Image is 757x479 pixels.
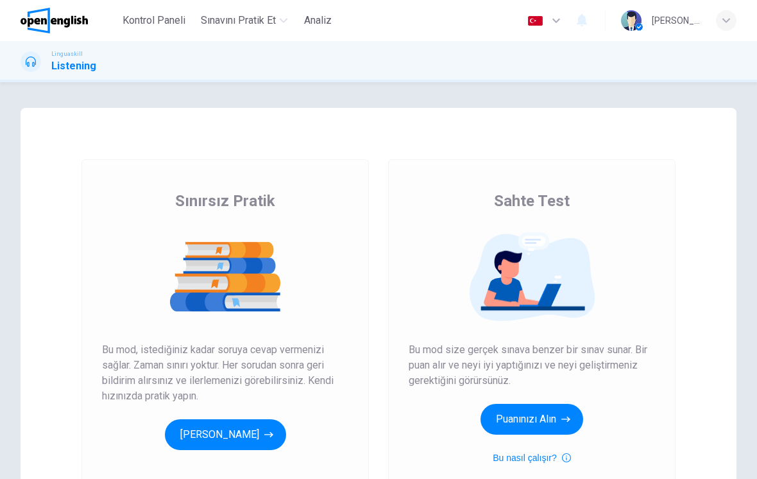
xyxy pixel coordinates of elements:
[51,58,96,74] h1: Listening
[621,10,642,31] img: Profile picture
[21,8,88,33] img: OpenEnglish logo
[652,13,701,28] div: [PERSON_NAME]
[493,450,571,466] button: Bu nasıl çalışır?
[409,342,655,388] span: Bu mod size gerçek sınava benzer bir sınav sunar. Bir puan alır ve neyi iyi yaptığınızı ve neyi g...
[481,404,583,435] button: Puanınızı Alın
[123,13,185,28] span: Kontrol Paneli
[196,9,293,32] button: Sınavını Pratik Et
[165,419,286,450] button: [PERSON_NAME]
[304,13,332,28] span: Analiz
[21,8,117,33] a: OpenEnglish logo
[102,342,348,404] span: Bu mod, istediğiniz kadar soruya cevap vermenizi sağlar. Zaman sınırı yoktur. Her sorudan sonra g...
[51,49,83,58] span: Linguaskill
[298,9,339,32] button: Analiz
[201,13,276,28] span: Sınavını Pratik Et
[117,9,191,32] button: Kontrol Paneli
[494,191,570,211] span: Sahte Test
[175,191,275,211] span: Sınırsız Pratik
[527,16,543,26] img: tr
